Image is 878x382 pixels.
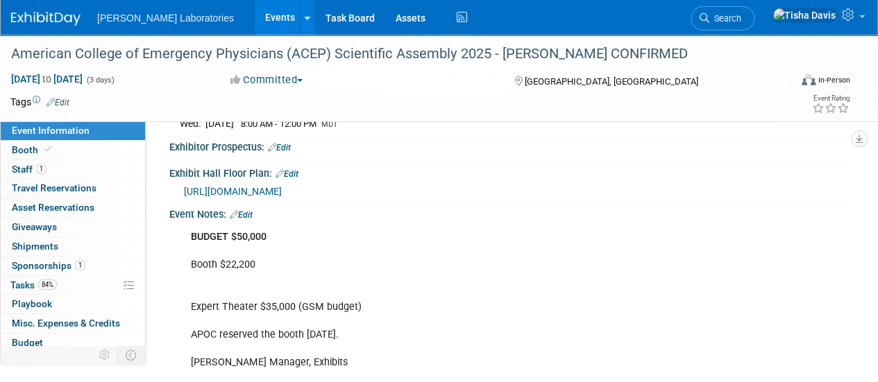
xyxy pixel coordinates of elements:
[727,72,850,93] div: Event Format
[12,318,120,329] span: Misc. Expenses & Credits
[1,276,145,295] a: Tasks84%
[12,260,85,271] span: Sponsorships
[12,221,57,232] span: Giveaways
[85,76,115,85] span: (3 days)
[1,237,145,256] a: Shipments
[11,12,81,26] img: ExhibitDay
[12,241,58,252] span: Shipments
[75,260,85,270] span: 1
[12,298,52,309] span: Playbook
[226,73,308,87] button: Committed
[1,295,145,313] a: Playbook
[1,141,145,159] a: Booth
[36,164,47,174] span: 1
[1,333,145,352] a: Budget
[773,8,836,23] img: Tisha Davis
[10,279,57,290] span: Tasks
[169,163,850,181] div: Exhibit Hall Floor Plan:
[1,257,145,275] a: Sponsorships1
[268,143,291,153] a: Edit
[180,116,205,131] td: Wed.
[1,160,145,179] a: Staff1
[205,116,234,131] td: [DATE]
[10,95,69,109] td: Tags
[1,121,145,140] a: Event Information
[169,204,850,222] div: Event Notes:
[818,75,850,85] div: In-Person
[10,73,83,85] span: [DATE] [DATE]
[812,95,850,102] div: Event Rating
[117,346,146,364] td: Toggle Event Tabs
[12,182,96,193] span: Travel Reservations
[97,12,234,24] span: [PERSON_NAME] Laboratories
[802,74,816,85] img: Format-Inperson.png
[1,179,145,198] a: Travel Reservations
[1,314,145,333] a: Misc. Expenses & Credits
[47,98,69,107] a: Edit
[44,146,51,153] i: Booth reservation complete
[12,337,43,348] span: Budget
[12,164,47,175] span: Staff
[6,42,779,67] div: American College of Emergency Physicians (ACEP) Scientific Assembly 2025 - [PERSON_NAME] CONFIRMED
[40,73,53,85] span: to
[1,198,145,217] a: Asset Reservations
[1,218,145,236] a: Giveaways
[169,137,850,155] div: Exhibitor Prospectus:
[276,169,298,179] a: Edit
[93,346,117,364] td: Personalize Event Tab Strip
[524,76,698,87] span: [GEOGRAPHIC_DATA], [GEOGRAPHIC_DATA]
[321,120,338,129] span: MDT
[12,125,90,136] span: Event Information
[184,186,282,197] a: [URL][DOMAIN_NAME]
[12,144,54,155] span: Booth
[241,119,316,129] span: 8:00 AM - 12:00 PM
[709,13,741,24] span: Search
[12,202,94,213] span: Asset Reservations
[230,210,253,220] a: Edit
[191,231,267,243] b: BUDGET $50,000
[38,279,57,290] span: 84%
[691,6,754,31] a: Search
